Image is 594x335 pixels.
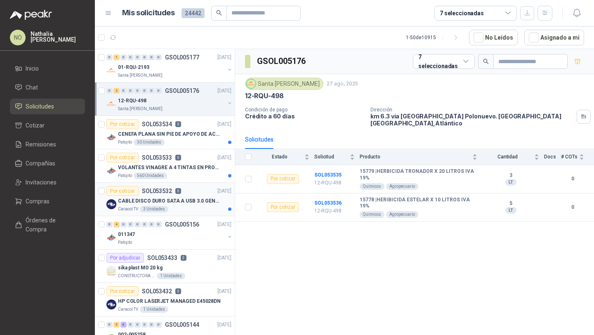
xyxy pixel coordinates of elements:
[95,283,235,316] a: Por cotizarSOL0534320[DATE] Company LogoHP COLOR LASERJET MANAGED E45028DNCaracol TV1 Unidades
[26,216,77,234] span: Órdenes de Compra
[106,233,116,243] img: Company Logo
[505,207,516,214] div: LT
[561,149,594,165] th: # COTs
[360,149,482,165] th: Producto
[26,159,55,168] span: Compañías
[483,59,489,64] span: search
[165,322,199,328] p: GSOL005144
[26,121,45,130] span: Cotizar
[106,266,116,276] img: Company Logo
[524,30,584,45] button: Asignado a mi
[127,222,134,227] div: 0
[245,113,364,120] p: Crédito a 60 días
[314,172,342,178] b: SOL053535
[561,203,584,211] b: 0
[118,306,138,313] p: Caracol TV
[106,153,139,163] div: Por cotizar
[134,88,141,94] div: 0
[440,9,484,18] div: 7 seleccionadas
[31,31,85,42] p: Nathalia [PERSON_NAME]
[26,197,49,206] span: Compras
[106,88,113,94] div: 0
[141,54,148,60] div: 0
[217,321,231,329] p: [DATE]
[10,61,85,76] a: Inicio
[106,300,116,309] img: Company Logo
[106,286,139,296] div: Por cotizar
[106,132,116,142] img: Company Logo
[175,121,181,127] p: 0
[26,64,39,73] span: Inicio
[118,172,132,179] p: Patojito
[175,288,181,294] p: 0
[482,172,539,179] b: 3
[247,79,256,88] img: Company Logo
[386,183,418,190] div: Agropecuario
[245,78,323,90] div: Santa [PERSON_NAME]
[141,222,148,227] div: 0
[134,139,165,146] div: 30 Unidades
[118,264,163,272] p: sika plast MO 20 kg
[156,88,162,94] div: 0
[113,54,120,60] div: 1
[245,107,364,113] p: Condición de pago
[106,52,233,79] a: 0 1 0 0 0 0 0 0 GSOL005177[DATE] Company Logo01-RQU-2193Santa [PERSON_NAME]
[165,54,199,60] p: GSOL005177
[175,155,181,160] p: 0
[113,322,120,328] div: 3
[217,288,231,295] p: [DATE]
[127,322,134,328] div: 0
[217,154,231,162] p: [DATE]
[217,221,231,229] p: [DATE]
[267,202,299,212] div: Por cotizar
[217,254,231,262] p: [DATE]
[118,231,135,238] p: 011347
[10,156,85,171] a: Compañías
[360,183,384,190] div: Químicos
[314,154,348,160] span: Solicitud
[106,99,116,109] img: Company Logo
[181,255,186,261] p: 2
[360,197,477,210] b: 15778 | HERIBICIDA ESTELAR X 10 LITROS IVA 19%
[10,118,85,133] a: Cotizar
[142,155,172,160] p: SOL053533
[113,88,120,94] div: 2
[561,175,584,183] b: 0
[142,121,172,127] p: SOL053534
[95,250,235,283] a: Por adjudicarSOL0534332[DATE] Company Logosika plast MO 20 kgCONSTRUCTORA GRUPO FIP1 Unidades
[544,149,561,165] th: Docs
[142,288,172,294] p: SOL053432
[156,222,162,227] div: 0
[505,179,516,186] div: LT
[147,255,177,261] p: SOL053433
[360,211,384,218] div: Químicos
[217,87,231,95] p: [DATE]
[113,222,120,227] div: 4
[156,322,162,328] div: 0
[95,183,235,216] a: Por cotizarSOL0535320[DATE] Company LogoCABLE DISCO DURO SATA A USB 3.0 GENERICOCaracol TV3 Unidades
[257,149,314,165] th: Estado
[141,322,148,328] div: 0
[370,113,573,127] p: km 6.3 via [GEOGRAPHIC_DATA] Polonuevo. [GEOGRAPHIC_DATA] [GEOGRAPHIC_DATA] , Atlántico
[165,88,199,94] p: GSOL005176
[118,164,221,172] p: VOLANTES VINAGRE A 4 TINTAS EN PROPALCOTE VER ARCHIVO ADJUNTO
[561,154,577,160] span: # COTs
[118,106,163,112] p: Santa [PERSON_NAME]
[327,80,358,88] p: 27 ago, 2025
[314,200,342,206] b: SOL053536
[216,10,222,16] span: search
[10,137,85,152] a: Remisiones
[148,222,155,227] div: 0
[10,175,85,190] a: Invitaciones
[118,64,149,71] p: 01-RQU-2193
[26,83,38,92] span: Chat
[267,174,299,184] div: Por cotizar
[118,239,132,246] p: Patojito
[148,88,155,94] div: 0
[360,154,471,160] span: Producto
[10,30,26,45] div: NO
[118,139,132,146] p: Patojito
[360,168,477,181] b: 15779 | HERBICIDA TRONADOR X 20 LITROS IVA 19%
[26,140,56,149] span: Remisiones
[141,88,148,94] div: 0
